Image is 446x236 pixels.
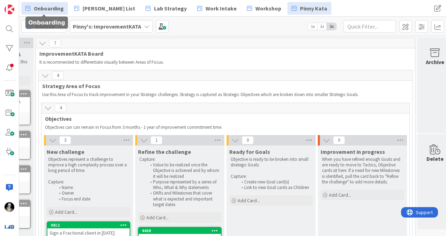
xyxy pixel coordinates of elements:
[321,148,385,155] span: Improvement in progress
[308,23,317,30] span: 1x
[55,196,129,202] li: Focus end date
[138,148,191,155] span: Refine the challenge
[243,2,285,15] a: Workshop
[139,157,220,162] p: Capture:
[73,23,141,30] b: Pinny's: ImprovementKATA
[229,148,270,155] span: Ready for Goals
[287,2,331,15] a: Pinny Kata
[146,214,169,221] span: Add Card...
[49,39,61,47] span: 7
[300,4,327,13] span: Pinny Kata
[146,179,221,191] li: Purpose represented by a series of Who, What & Why statements
[344,20,396,33] input: Quick Filter...
[55,209,77,215] span: Add Card...
[238,179,312,185] li: Create new Goal card(s)
[34,4,64,13] span: Onboarding
[151,136,162,144] span: 1
[45,115,401,122] span: Objectives
[5,202,14,212] img: WS
[51,223,130,228] div: 4812
[231,157,312,168] p: Objective is ready to be broken into small strategic Goals.
[39,60,398,65] p: It is recommended to differentiate visually between Areas of Focus.
[146,162,221,179] li: Value to be realized once the Objective is achieved and by whom it will be realized
[52,71,64,80] span: 4
[322,157,403,185] p: When you have refined enough Goals and are ready to move to Tactics, Objective cards sit here. If...
[45,125,403,130] p: Objectives can can remain in Focus from 3 months - 1 year of improvement commitment time.
[42,92,400,97] p: Use this Area of Focus to track improvement in your Strategic challenges. Strategy is captured as...
[83,4,135,13] span: [PERSON_NAME] List
[231,174,312,179] p: Capture:
[5,5,14,14] img: Visit kanbanzone.com
[142,228,221,233] div: 4608
[48,157,129,174] p: Objectives represent a challenge to improve a high complexity process over a long period of time.
[238,197,260,204] span: Add Card...
[15,1,32,9] span: Support
[21,2,68,15] a: Onboarding
[141,2,191,15] a: Lab Strategy
[329,192,351,198] span: Add Card...
[47,222,130,228] div: 4812
[42,82,403,89] span: Strategy Area of Focus
[206,4,237,13] span: Work Intake
[146,190,221,207] li: OKRs and Milestones that cover what is expected and important target dates
[238,185,312,190] li: Link to new Goal cards as Children
[55,190,129,196] li: Owner
[55,104,67,112] span: 4
[317,23,327,30] span: 2x
[426,155,444,163] div: Delete
[5,222,14,231] img: avatar
[426,58,444,66] div: Archive
[327,23,336,30] span: 3x
[70,2,139,15] a: [PERSON_NAME] List
[28,19,65,26] h5: Onboarding
[193,2,241,15] a: Work Intake
[139,228,221,234] div: 4608
[242,136,254,144] span: 0
[255,4,281,13] span: Workshop
[59,136,71,144] span: 3
[154,4,187,13] span: Lab Strategy
[48,179,129,185] p: Capture:
[39,50,406,57] span: ImprovementKATA Board
[55,185,129,190] li: Name
[47,148,84,155] span: New challenge
[333,136,345,144] span: 0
